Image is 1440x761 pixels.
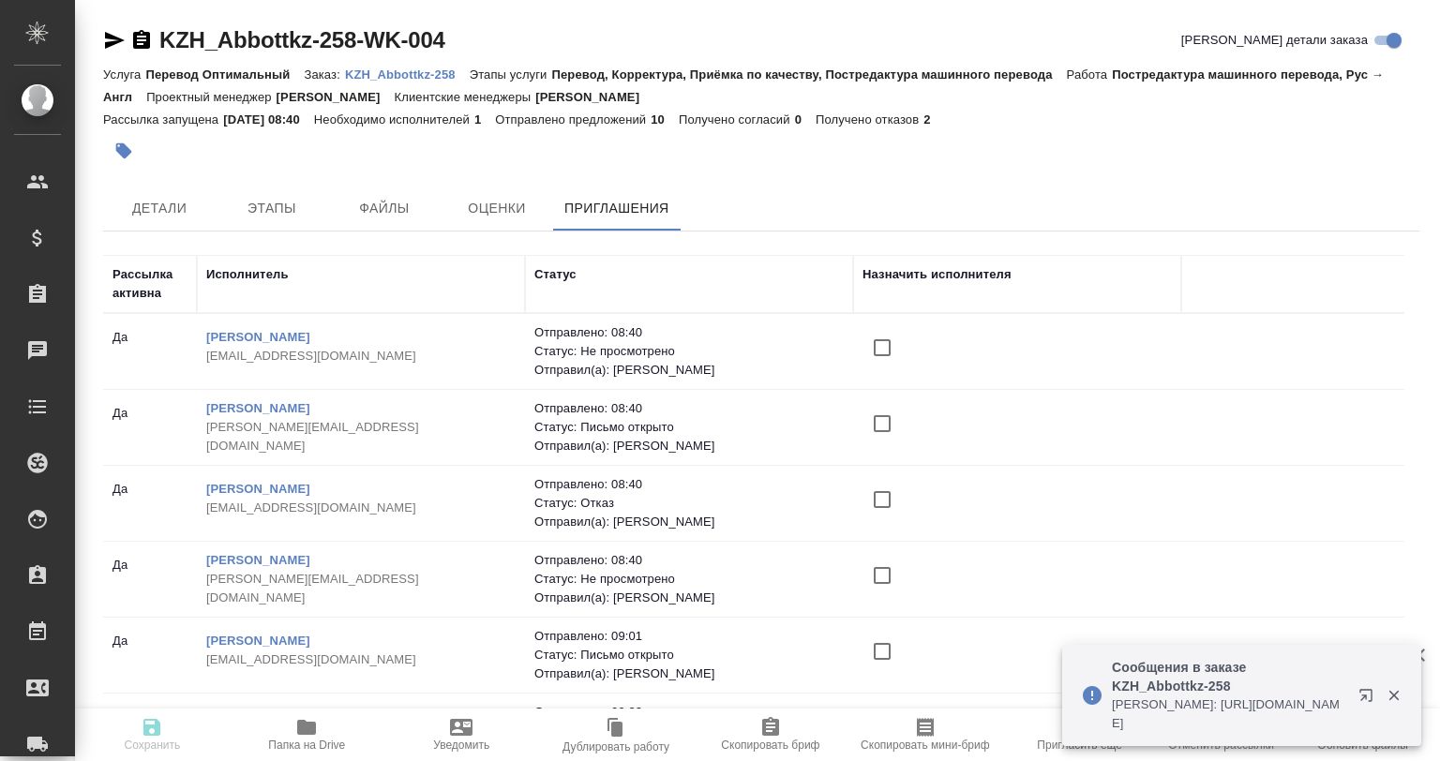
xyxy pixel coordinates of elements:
[103,395,197,460] td: Да
[103,130,144,172] button: Добавить тэг
[125,739,181,752] span: Сохранить
[534,570,844,589] p: Статус: Не просмотрено
[103,622,197,688] td: Да
[304,67,344,82] p: Заказ:
[277,90,395,104] p: [PERSON_NAME]
[75,709,230,761] button: Сохранить
[395,90,536,104] p: Клиентские менеджеры
[795,112,816,127] p: 0
[103,67,145,82] p: Услуга
[539,709,694,761] button: Дублировать работу
[452,197,542,220] span: Оценки
[534,627,844,646] p: Отправлено: 09:01
[103,319,197,384] td: Да
[103,470,197,536] td: Да
[564,197,669,220] span: Приглашения
[651,112,679,127] p: 10
[206,650,516,669] p: [EMAIL_ADDRESS][DOMAIN_NAME]
[206,499,516,517] p: [EMAIL_ADDRESS][DOMAIN_NAME]
[534,646,844,664] p: Статус: Письмо открыто
[534,418,844,437] p: Статус: Письмо открыто
[130,29,153,52] button: Скопировать ссылку
[1374,687,1413,704] button: Закрыть
[103,112,223,127] p: Рассылка запущена
[339,197,429,220] span: Файлы
[206,347,516,366] p: [EMAIL_ADDRESS][DOMAIN_NAME]
[562,740,669,754] span: Дублировать работу
[1067,67,1113,82] p: Работа
[534,494,844,513] p: Статус: Отказ
[861,739,989,752] span: Скопировать мини-бриф
[206,634,310,648] a: [PERSON_NAME]
[535,90,653,104] p: [PERSON_NAME]
[103,546,197,612] td: Да
[534,323,844,342] p: Отправлено: 08:40
[1181,31,1368,50] span: [PERSON_NAME] детали заказа
[206,401,310,415] a: [PERSON_NAME]
[103,29,126,52] button: Скопировать ссылку для ЯМессенджера
[534,664,844,683] p: Отправил(а): [PERSON_NAME]
[345,67,470,82] p: KZH_Abbottkz-258
[816,112,923,127] p: Получено отказов
[679,112,795,127] p: Получено согласий
[534,399,844,418] p: Отправлено: 08:40
[1347,677,1392,722] button: Открыть в новой вкладке
[159,27,445,52] a: KZH_Abbottkz-258-WK-004
[112,265,187,303] div: Рассылка активна
[495,112,651,127] p: Отправлено предложений
[227,197,317,220] span: Этапы
[534,437,844,455] p: Отправил(а): [PERSON_NAME]
[433,739,489,752] span: Уведомить
[345,66,470,82] a: KZH_Abbottkz-258
[206,482,310,496] a: [PERSON_NAME]
[1037,739,1122,752] span: Пригласить еще
[206,570,516,607] p: [PERSON_NAME][EMAIL_ADDRESS][DOMAIN_NAME]
[1112,658,1346,695] p: Сообщения в заказе KZH_Abbottkz-258
[268,739,345,752] span: Папка на Drive
[534,361,844,380] p: Отправил(а): [PERSON_NAME]
[384,709,539,761] button: Уведомить
[534,265,577,284] div: Статус
[145,67,304,82] p: Перевод Оптимальный
[534,513,844,531] p: Отправил(а): [PERSON_NAME]
[230,709,384,761] button: Папка на Drive
[206,553,310,567] a: [PERSON_NAME]
[534,475,844,494] p: Отправлено: 08:40
[694,709,848,761] button: Скопировать бриф
[146,90,276,104] p: Проектный менеджер
[923,112,944,127] p: 2
[721,739,819,752] span: Скопировать бриф
[206,330,310,344] a: [PERSON_NAME]
[474,112,495,127] p: 1
[862,265,1012,284] div: Назначить исполнителя
[206,418,516,455] p: [PERSON_NAME][EMAIL_ADDRESS][DOMAIN_NAME]
[552,67,1067,82] p: Перевод, Корректура, Приёмка по качеству, Постредактура машинного перевода
[114,197,204,220] span: Детали
[847,709,1002,761] button: Скопировать мини-бриф
[534,703,844,722] p: Отправлено: 09:33
[314,112,474,127] p: Необходимо исполнителей
[534,589,844,607] p: Отправил(а): [PERSON_NAME]
[206,265,289,284] div: Исполнитель
[534,551,844,570] p: Отправлено: 08:40
[1112,695,1346,733] p: [PERSON_NAME]: [URL][DOMAIN_NAME]
[534,342,844,361] p: Статус: Не просмотрено
[223,112,314,127] p: [DATE] 08:40
[470,67,552,82] p: Этапы услуги
[1002,709,1157,761] button: Пригласить еще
